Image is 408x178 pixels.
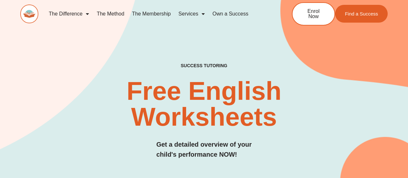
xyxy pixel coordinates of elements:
[156,140,252,160] h3: Get a detailed overview of your child's performance NOW!
[335,5,388,23] a: Find a Success
[128,6,174,21] a: The Membership
[209,6,252,21] a: Own a Success
[45,6,271,21] nav: Menu
[150,63,258,68] h4: SUCCESS TUTORING​
[83,78,325,130] h2: Free English Worksheets​
[345,11,378,16] span: Find a Success
[302,9,325,19] span: Enrol Now
[292,2,335,26] a: Enrol Now
[174,6,208,21] a: Services
[93,6,128,21] a: The Method
[45,6,93,21] a: The Difference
